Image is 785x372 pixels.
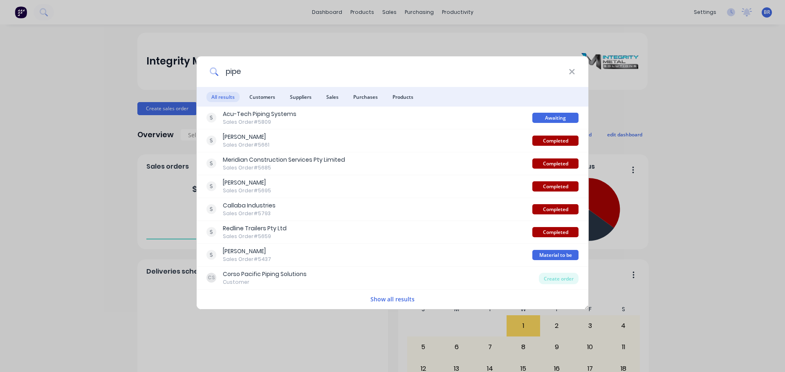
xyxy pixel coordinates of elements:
[206,92,240,102] span: All results
[223,224,287,233] div: Redline Trailers Pty Ltd
[223,201,276,210] div: Callaba Industries
[223,118,296,126] div: Sales Order #5809
[388,92,418,102] span: Products
[223,233,287,240] div: Sales Order #5659
[285,92,316,102] span: Suppliers
[244,92,280,102] span: Customers
[348,92,383,102] span: Purchases
[219,56,569,87] input: Start typing a customer or supplier name to create a new order...
[532,158,579,169] div: Completed
[223,141,269,149] div: Sales Order #5661
[532,113,579,123] div: Awaiting Assignment
[223,178,271,187] div: [PERSON_NAME]
[539,273,579,284] div: Create order
[532,181,579,192] div: Completed
[223,110,296,118] div: Acu-Tech Piping Systems
[223,164,345,172] div: Sales Order #5685
[223,187,271,194] div: Sales Order #5695
[532,136,579,146] div: Completed
[532,204,579,214] div: Completed
[368,294,417,304] button: Show all results
[532,250,579,260] div: Material to be Ordered
[321,92,343,102] span: Sales
[223,156,345,164] div: Meridian Construction Services Pty Limited
[223,247,271,256] div: [PERSON_NAME]
[223,133,269,141] div: [PERSON_NAME]
[223,270,307,278] div: Corso Pacific Piping Solutions
[223,210,276,217] div: Sales Order #5793
[532,227,579,237] div: Completed
[206,273,216,283] div: CS
[223,256,271,263] div: Sales Order #5437
[223,278,307,286] div: Customer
